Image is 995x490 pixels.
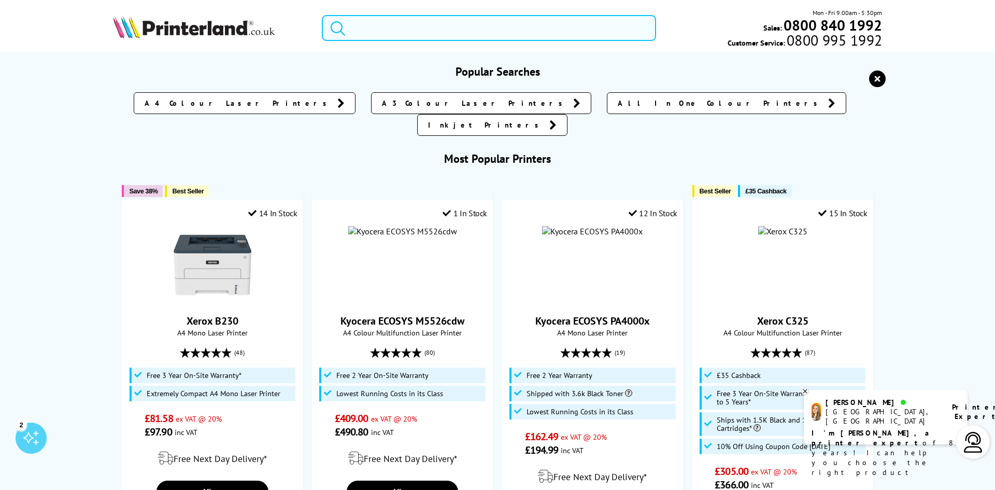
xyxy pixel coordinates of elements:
[527,408,633,416] span: Lowest Running Costs in its Class
[745,187,786,195] span: £35 Cashback
[129,187,158,195] span: Save 38%
[16,419,27,430] div: 2
[175,427,197,437] span: inc VAT
[371,92,591,114] a: A3 Colour Laser Printers
[784,16,882,35] b: 0800 840 1992
[335,425,368,439] span: £490.80
[508,328,677,338] span: A4 Mono Laser Printer
[174,226,251,304] img: Xerox B230
[527,371,592,380] span: Free 2 Year Warranty
[826,398,939,407] div: [PERSON_NAME]
[717,371,761,380] span: £35 Cashback
[963,432,984,453] img: user-headset-light.svg
[340,314,464,328] a: Kyocera ECOSYS M5526cdw
[145,412,173,425] span: £81.58
[371,414,417,424] span: ex VAT @ 20%
[371,427,394,437] span: inc VAT
[113,64,883,79] h3: Popular Searches
[172,187,204,195] span: Best Seller
[700,187,731,195] span: Best Seller
[165,185,209,197] button: Best Seller
[615,343,625,362] span: (19)
[382,98,568,108] span: A3 Colour Laser Printers
[248,208,297,218] div: 14 In Stock
[738,185,791,197] button: £35 Cashback
[535,314,650,328] a: Kyocera ECOSYS PA4000x
[561,432,607,442] span: ex VAT @ 20%
[174,296,251,306] a: Xerox B230
[336,389,443,398] span: Lowest Running Costs in its Class
[113,151,883,166] h3: Most Popular Printers
[336,371,429,380] span: Free 2 Year On-Site Warranty
[122,185,163,197] button: Save 38%
[813,8,882,18] span: Mon - Fri 9:00am - 5:30pm
[812,403,821,421] img: amy-livechat.png
[187,314,238,328] a: Xerox B230
[176,414,222,424] span: ex VAT @ 20%
[812,428,960,478] p: of 8 years! I can help you choose the right product
[607,92,846,114] a: All In One Colour Printers
[757,314,808,328] a: Xerox C325
[145,98,332,108] span: A4 Colour Laser Printers
[717,416,863,432] span: Ships with 1.5K Black and 1K CMY Toner Cartridges*
[812,428,932,447] b: I'm [PERSON_NAME], a printer expert
[443,208,487,218] div: 1 In Stock
[348,226,457,236] img: Kyocera ECOSYS M5526cdw
[417,114,567,136] a: Inkjet Printers
[715,465,748,478] span: £305.00
[322,15,656,41] input: Search
[818,208,867,218] div: 15 In Stock
[527,389,632,398] span: Shipped with 3.6k Black Toner
[147,371,241,380] span: Free 3 Year On-Site Warranty*
[763,23,782,33] span: Sales:
[751,480,774,490] span: inc VAT
[318,444,487,473] div: modal_delivery
[717,442,830,451] span: 10% Off Using Coupon Code [DATE]
[145,425,172,439] span: £97.90
[318,328,487,338] span: A4 Colour Multifunction Laser Printer
[805,343,815,362] span: (87)
[758,226,807,236] img: Xerox C325
[785,35,882,45] span: 0800 995 1992
[234,343,245,362] span: (48)
[113,16,275,38] img: Printerland Logo
[134,92,356,114] a: A4 Colour Laser Printers
[424,343,435,362] span: (80)
[147,389,280,398] span: Extremely Compact A4 Mono Laser Printer
[692,185,736,197] button: Best Seller
[728,35,882,48] span: Customer Service:
[782,20,882,30] a: 0800 840 1992
[525,430,559,443] span: £162.49
[525,443,559,457] span: £194.99
[113,16,309,40] a: Printerland Logo
[826,407,939,426] div: [GEOGRAPHIC_DATA], [GEOGRAPHIC_DATA]
[127,328,297,338] span: A4 Mono Laser Printer
[542,226,643,236] img: Kyocera ECOSYS PA4000x
[751,467,797,477] span: ex VAT @ 20%
[717,389,863,406] span: Free 3 Year On-Site Warranty and Extend up to 5 Years*
[618,98,823,108] span: All In One Colour Printers
[127,444,297,473] div: modal_delivery
[428,120,544,130] span: Inkjet Printers
[629,208,677,218] div: 12 In Stock
[698,328,868,338] span: A4 Colour Multifunction Laser Printer
[335,412,368,425] span: £409.00
[561,445,584,455] span: inc VAT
